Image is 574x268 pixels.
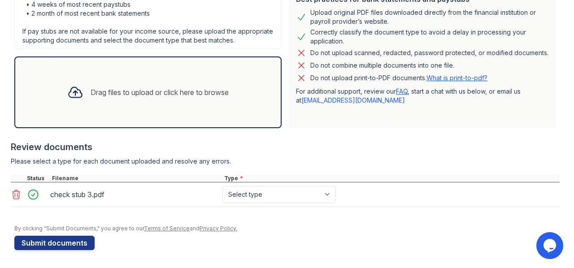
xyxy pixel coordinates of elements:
div: Status [25,175,50,182]
a: What is print-to-pdf? [426,74,487,82]
a: Privacy Policy. [200,225,237,232]
iframe: chat widget [536,232,565,259]
div: Do not combine multiple documents into one file. [310,60,454,71]
div: Filename [50,175,222,182]
div: Please select a type for each document uploaded and resolve any errors. [11,157,560,166]
div: Do not upload scanned, redacted, password protected, or modified documents. [310,48,548,58]
div: Drag files to upload or click here to browse [91,87,229,98]
div: Correctly classify the document type to avoid a delay in processing your application. [310,28,549,46]
div: Type [222,175,560,182]
button: Submit documents [14,236,95,250]
p: Do not upload print-to-PDF documents. [310,73,487,82]
a: FAQ [396,87,408,95]
div: By clicking "Submit Documents," you agree to our and [14,225,560,232]
div: Upload original PDF files downloaded directly from the financial institution or payroll provider’... [310,8,549,26]
div: Review documents [11,141,560,153]
div: check stub 3.pdf [50,187,219,202]
a: [EMAIL_ADDRESS][DOMAIN_NAME] [301,96,405,104]
a: Terms of Service [144,225,190,232]
p: For additional support, review our , start a chat with us below, or email us at [296,87,549,105]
